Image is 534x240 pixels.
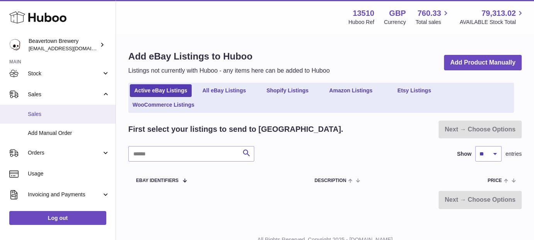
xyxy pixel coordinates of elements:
[353,8,374,19] strong: 13510
[415,8,450,26] a: 760.33 Total sales
[28,129,110,137] span: Add Manual Order
[128,50,330,63] h1: Add eBay Listings to Huboo
[457,150,471,158] label: Show
[193,84,255,97] a: All eBay Listings
[384,19,406,26] div: Currency
[28,191,102,198] span: Invoicing and Payments
[257,84,318,97] a: Shopify Listings
[459,19,525,26] span: AVAILABLE Stock Total
[29,37,98,52] div: Beavertown Brewery
[349,19,374,26] div: Huboo Ref
[128,66,330,75] p: Listings not currently with Huboo - any items here can be added to Huboo
[28,70,102,77] span: Stock
[130,99,197,111] a: WooCommerce Listings
[28,91,102,98] span: Sales
[505,150,522,158] span: entries
[481,8,516,19] span: 79,313.02
[28,149,102,157] span: Orders
[389,8,406,19] strong: GBP
[459,8,525,26] a: 79,313.02 AVAILABLE Stock Total
[9,39,21,51] img: internalAdmin-13510@internal.huboo.com
[130,84,192,97] a: Active eBay Listings
[28,111,110,118] span: Sales
[415,19,450,26] span: Total sales
[488,178,502,183] span: Price
[136,178,179,183] span: eBay Identifiers
[444,55,522,71] a: Add Product Manually
[417,8,441,19] span: 760.33
[315,178,346,183] span: Description
[383,84,445,97] a: Etsy Listings
[320,84,382,97] a: Amazon Listings
[29,45,114,51] span: [EMAIL_ADDRESS][DOMAIN_NAME]
[9,211,106,225] a: Log out
[128,124,343,134] h2: First select your listings to send to [GEOGRAPHIC_DATA].
[28,170,110,177] span: Usage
